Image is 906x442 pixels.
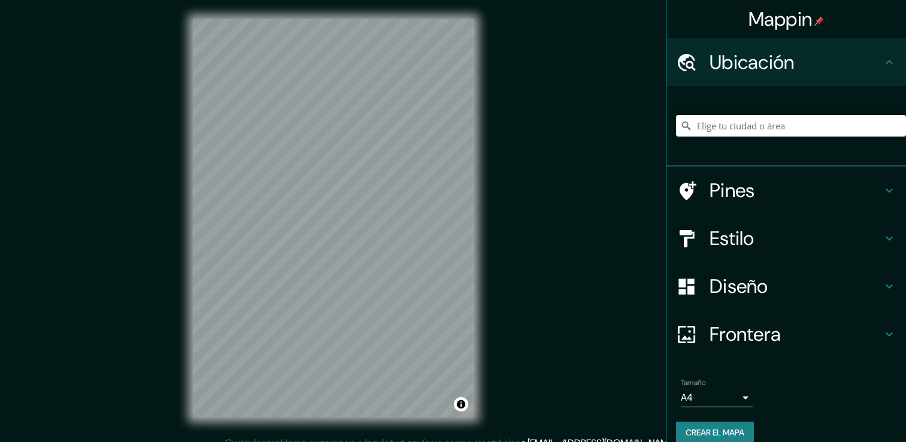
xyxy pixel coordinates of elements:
label: Tamaño [681,378,705,388]
img: pin-icon.png [814,16,824,26]
h4: Diseño [710,274,882,298]
input: Elige tu ciudad o área [676,115,906,137]
div: Estilo [666,214,906,262]
font: Crear el mapa [686,425,744,440]
h4: Frontera [710,322,882,346]
div: Pines [666,166,906,214]
h4: Ubicación [710,50,882,74]
font: Mappin [749,7,813,32]
iframe: Help widget launcher [799,395,893,429]
div: Diseño [666,262,906,310]
div: Frontera [666,310,906,358]
div: A4 [681,388,753,407]
button: Alternar atribución [454,397,468,411]
canvas: Mapa [193,19,474,417]
h4: Estilo [710,226,882,250]
div: Ubicación [666,38,906,86]
h4: Pines [710,178,882,202]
